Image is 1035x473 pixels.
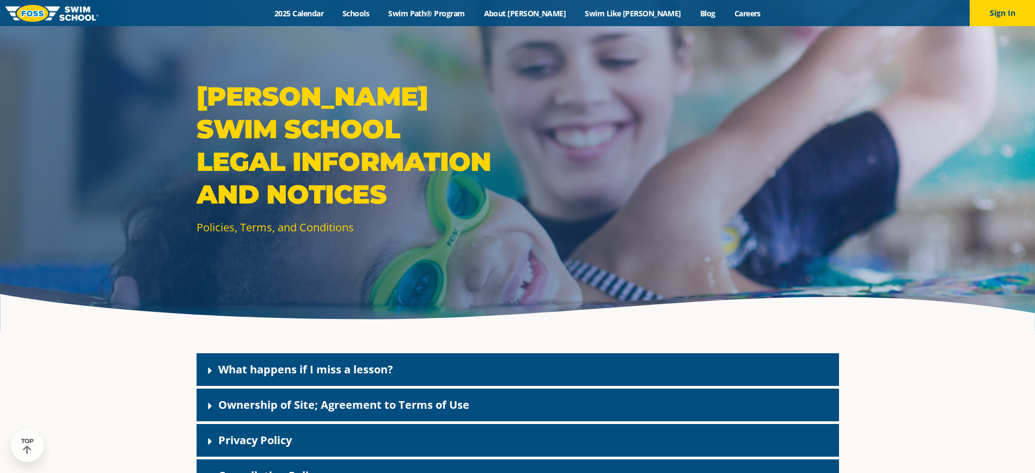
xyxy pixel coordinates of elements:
a: Ownership of Site; Agreement to Terms of Use [218,397,469,412]
a: Swim Like [PERSON_NAME] [575,8,691,19]
a: What happens if I miss a lesson? [218,362,393,377]
div: Ownership of Site; Agreement to Terms of Use [197,389,839,421]
div: Privacy Policy [197,424,839,457]
a: Swim Path® Program [379,8,474,19]
div: TOP [21,438,34,454]
img: FOSS Swim School Logo [5,5,99,22]
div: What happens if I miss a lesson? [197,353,839,386]
a: Blog [690,8,725,19]
a: Schools [333,8,379,19]
a: Careers [725,8,770,19]
a: Privacy Policy [218,433,292,447]
p: [PERSON_NAME] Swim School Legal Information and Notices [197,80,512,211]
a: About [PERSON_NAME] [474,8,575,19]
p: Policies, Terms, and Conditions [197,219,512,235]
a: 2025 Calendar [265,8,333,19]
